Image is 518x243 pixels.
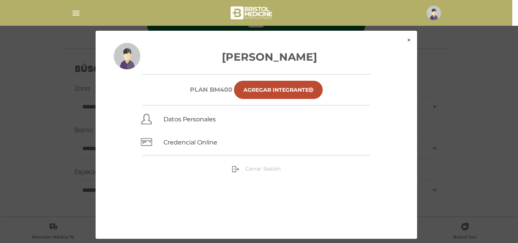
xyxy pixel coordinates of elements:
img: Cober_menu-lines-white.svg [71,8,81,18]
img: profile-placeholder.svg [427,6,441,20]
a: Credencial Online [163,139,217,146]
a: Datos Personales [163,116,216,123]
span: Cerrar Sesión [245,165,281,172]
img: sign-out.png [232,165,239,173]
h3: [PERSON_NAME] [114,49,399,65]
button: × [401,31,417,50]
h6: Plan BM400 [190,86,232,93]
img: profile-placeholder.svg [114,43,140,69]
a: Cerrar Sesión [232,165,281,172]
img: bristol-medicine-blanco.png [229,4,275,22]
a: Agregar Integrante [234,81,323,99]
